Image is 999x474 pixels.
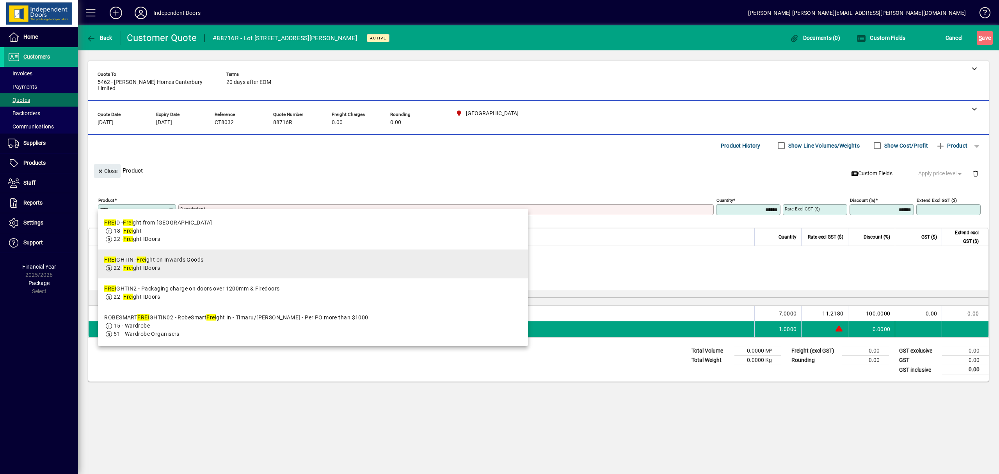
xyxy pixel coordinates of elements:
[787,31,842,45] button: Documents (0)
[98,344,528,381] mat-option: ROBESMARTFREIGHTIN01 - RobeSmart Freight In - Timaru/Cromwell - Per PO less than $1000
[370,36,386,41] span: Active
[895,356,942,365] td: GST
[104,219,116,226] em: FREI
[946,32,963,44] span: Cancel
[718,139,764,153] button: Product History
[850,198,875,203] mat-label: Discount (%)
[23,219,43,226] span: Settings
[779,233,796,241] span: Quantity
[883,142,928,150] label: Show Cost/Profit
[4,107,78,120] a: Backorders
[98,198,114,203] mat-label: Product
[895,346,942,356] td: GST exclusive
[78,31,121,45] app-page-header-button: Back
[98,307,528,344] mat-option: ROBESMARTFREIGHTIN02 - RobeSmart Freight In - Timaru/Cromwell - Per PO more than $1000
[855,31,908,45] button: Custom Fields
[123,228,133,234] em: Frei
[28,280,50,286] span: Package
[4,67,78,80] a: Invoices
[94,164,121,178] button: Close
[4,193,78,213] a: Reports
[98,249,528,278] mat-option: FREIGHTIN - Freight on Inwards Goods
[84,31,114,45] button: Back
[215,119,234,126] span: CT8032
[273,119,292,126] span: 88716R
[98,278,528,307] mat-option: FREIGHTIN2 - Packaging charge on doors over 1200mm & Firedoors
[332,119,343,126] span: 0.00
[23,53,50,60] span: Customers
[848,306,895,321] td: 100.0000
[789,35,840,41] span: Documents (0)
[917,198,957,203] mat-label: Extend excl GST ($)
[848,321,895,337] td: 0.0000
[748,7,966,19] div: [PERSON_NAME] [PERSON_NAME][EMAIL_ADDRESS][PERSON_NAME][DOMAIN_NAME]
[226,79,271,86] span: 20 days after EOM
[23,200,43,206] span: Reports
[104,257,116,263] em: FREI
[787,346,842,356] td: Freight (excl GST)
[127,32,197,44] div: Customer Quote
[966,170,985,177] app-page-header-button: Delete
[942,356,989,365] td: 0.00
[8,97,30,103] span: Quotes
[23,34,38,40] span: Home
[4,134,78,153] a: Suppliers
[716,198,733,203] mat-label: Quantity
[8,123,54,130] span: Communications
[857,35,906,41] span: Custom Fields
[979,32,991,44] span: ave
[721,139,761,152] span: Product History
[808,233,843,241] span: Rate excl GST ($)
[123,236,133,242] em: Frei
[213,32,357,45] div: #88716R - Lot [STREET_ADDRESS][PERSON_NAME]
[864,233,890,241] span: Discount (%)
[688,346,734,356] td: Total Volume
[966,164,985,183] button: Delete
[734,346,781,356] td: 0.0000 M³
[23,239,43,246] span: Support
[114,236,160,242] span: 22 - ght IDoors
[123,294,133,300] em: Frei
[848,167,896,181] button: Custom Fields
[688,356,734,365] td: Total Weight
[114,323,150,329] span: 15 - Wardrobe
[98,119,114,126] span: [DATE]
[4,93,78,107] a: Quotes
[842,356,889,365] td: 0.00
[180,206,203,212] mat-label: Description
[98,212,528,249] mat-option: FREID - Freight from Timaru
[104,285,116,292] em: FREI
[123,265,133,271] em: Frei
[114,265,160,271] span: 22 - ght IDoors
[942,365,989,375] td: 0.00
[104,256,203,264] div: GHTIN - ght on Inwards Goods
[779,325,797,333] span: 1.0000
[156,119,172,126] span: [DATE]
[114,294,160,300] span: 22 - ght IDoors
[137,257,146,263] em: Frei
[842,346,889,356] td: 0.00
[23,140,46,146] span: Suppliers
[23,180,36,186] span: Staff
[86,35,112,41] span: Back
[22,264,56,270] span: Financial Year
[734,356,781,365] td: 0.0000 Kg
[942,346,989,356] td: 0.00
[88,156,989,185] div: Product
[137,314,149,321] em: FREI
[785,206,820,212] mat-label: Rate excl GST ($)
[123,219,133,226] em: Frei
[97,165,117,178] span: Close
[153,7,201,19] div: Independent Doors
[8,84,37,90] span: Payments
[8,70,32,77] span: Invoices
[947,228,979,246] span: Extend excl GST ($)
[979,35,982,41] span: S
[104,285,279,293] div: GHTIN2 - Packaging charge on doors over 1200mm & Firedoors
[787,142,860,150] label: Show Line Volumes/Weights
[806,310,843,317] div: 11.2180
[4,120,78,133] a: Communications
[390,119,401,126] span: 0.00
[4,233,78,253] a: Support
[918,169,963,178] span: Apply price level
